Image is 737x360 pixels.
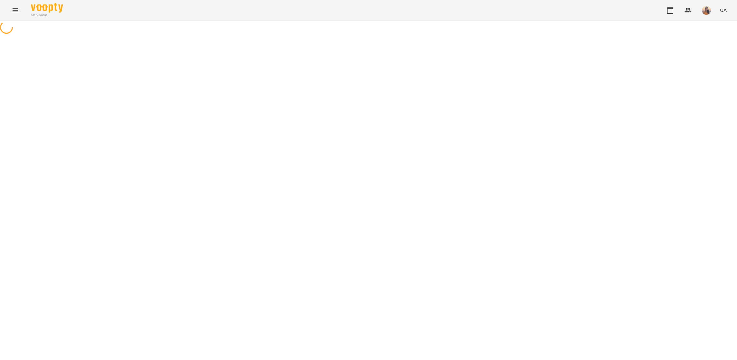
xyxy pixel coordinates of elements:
span: UA [720,7,727,14]
button: UA [717,4,729,16]
button: Menu [8,3,23,18]
img: 069e1e257d5519c3c657f006daa336a6.png [702,6,711,15]
img: Voopty Logo [31,3,63,13]
span: For Business [31,13,63,17]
